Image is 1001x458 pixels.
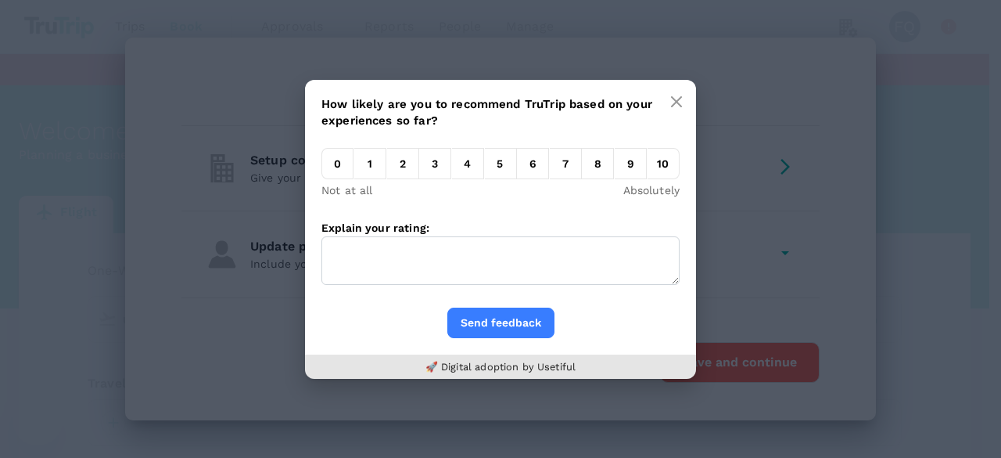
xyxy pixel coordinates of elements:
[648,148,680,179] em: 10
[321,148,353,179] em: 0
[485,148,517,179] em: 5
[452,148,484,179] em: 4
[517,148,549,179] em: 6
[447,308,554,338] button: Send feedback
[387,148,419,179] em: 2
[615,148,647,179] em: 9
[550,148,582,179] em: 7
[419,148,451,179] em: 3
[321,222,429,234] label: Explain your rating:
[623,182,680,198] p: Absolutely
[425,361,576,373] a: 🚀 Digital adoption by Usetiful
[582,148,614,179] em: 8
[321,182,373,198] p: Not at all
[321,97,652,128] span: How likely are you to recommend TruTrip based on your experiences so far?
[354,148,386,179] em: 1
